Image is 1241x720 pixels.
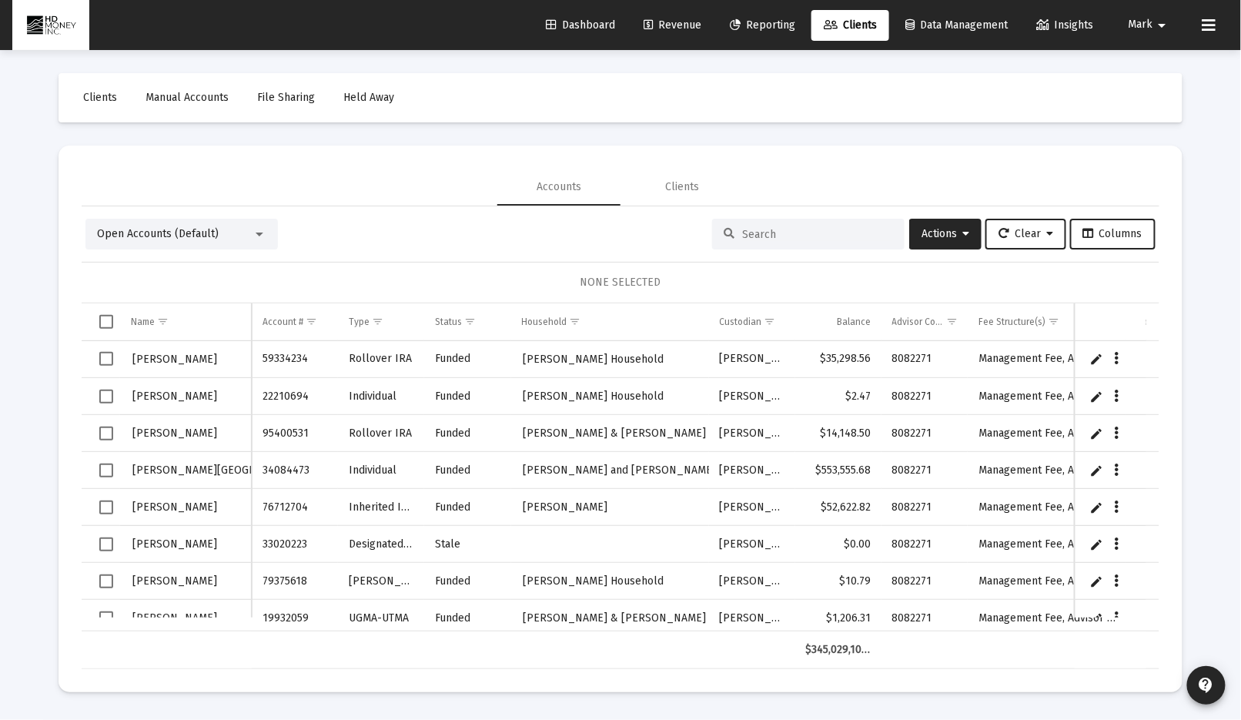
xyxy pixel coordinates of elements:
[99,390,113,404] div: Select row
[1048,316,1059,327] span: Show filter options for column 'Fee Structure(s)'
[795,489,881,526] td: $52,622.82
[131,607,219,629] a: [PERSON_NAME]
[146,91,229,104] span: Manual Accounts
[99,352,113,366] div: Select row
[435,537,500,552] div: Stale
[881,563,968,600] td: 8082271
[968,378,1126,415] td: Management Fee, Advisor Fee - 1%
[132,390,217,403] span: [PERSON_NAME]
[644,18,701,32] span: Revenue
[998,227,1053,240] span: Clear
[99,501,113,514] div: Select row
[83,91,117,104] span: Clients
[968,341,1126,378] td: Management Fee, Advisor Fee - 1%
[522,316,567,328] div: Household
[349,316,370,328] div: Type
[99,315,113,329] div: Select all
[99,427,113,440] div: Select row
[522,348,666,370] a: [PERSON_NAME] Household
[892,316,944,328] div: Advisor Code
[881,341,968,378] td: 8082271
[338,415,424,452] td: Rollover IRA
[245,82,327,113] a: File Sharing
[764,316,776,327] span: Show filter options for column 'Custodian'
[806,642,871,658] div: $345,029,105.91
[435,463,500,478] div: Funded
[909,219,982,249] button: Actions
[631,10,714,41] a: Revenue
[99,537,113,551] div: Select row
[252,341,338,378] td: 59334234
[435,574,500,589] div: Funded
[1090,464,1104,477] a: Edit
[338,489,424,526] td: Inherited IRA
[795,303,881,340] td: Column Balance
[795,341,881,378] td: $35,298.56
[523,501,608,514] span: [PERSON_NAME]
[709,415,795,452] td: [PERSON_NAME]
[252,378,338,415] td: 22210694
[97,227,219,240] span: Open Accounts (Default)
[252,526,338,563] td: 33020223
[132,611,217,625] span: [PERSON_NAME]
[131,459,321,481] a: [PERSON_NAME][GEOGRAPHIC_DATA]
[435,351,500,367] div: Funded
[132,501,217,514] span: [PERSON_NAME]
[546,18,615,32] span: Dashboard
[338,303,424,340] td: Column Type
[881,600,968,637] td: 8082271
[811,10,889,41] a: Clients
[1110,9,1190,40] button: Mark
[252,452,338,489] td: 34084473
[881,303,968,340] td: Column Advisor Code
[720,316,762,328] div: Custodian
[881,415,968,452] td: 8082271
[522,607,708,629] a: [PERSON_NAME] & [PERSON_NAME]
[263,316,303,328] div: Account #
[795,378,881,415] td: $2.47
[132,574,217,588] span: [PERSON_NAME]
[922,227,969,240] span: Actions
[665,179,699,195] div: Clients
[968,452,1126,489] td: Management Fee, Advisor Fee - 1%
[522,570,666,592] a: [PERSON_NAME] Household
[968,303,1126,340] td: Column Fee Structure(s)
[709,526,795,563] td: [PERSON_NAME]
[131,422,219,444] a: [PERSON_NAME]
[968,600,1126,637] td: Management Fee, Advisor Fee - 1%
[99,464,113,477] div: Select row
[893,10,1020,41] a: Data Management
[795,452,881,489] td: $553,555.68
[252,415,338,452] td: 95400531
[1090,611,1104,625] a: Edit
[709,341,795,378] td: [PERSON_NAME]
[523,464,717,477] span: [PERSON_NAME] and [PERSON_NAME]
[522,459,718,481] a: [PERSON_NAME] and [PERSON_NAME]
[132,353,217,366] span: [PERSON_NAME]
[795,563,881,600] td: $10.79
[730,18,795,32] span: Reporting
[464,316,476,327] span: Show filter options for column 'Status'
[718,10,808,41] a: Reporting
[338,378,424,415] td: Individual
[523,574,664,588] span: [PERSON_NAME] Household
[968,563,1126,600] td: Management Fee, Advisor Fee - 1%
[338,341,424,378] td: Rollover IRA
[252,600,338,637] td: 19932059
[837,316,871,328] div: Balance
[522,385,666,407] a: [PERSON_NAME] Household
[338,563,424,600] td: [PERSON_NAME]
[523,353,664,366] span: [PERSON_NAME] Household
[742,228,893,241] input: Search
[94,275,1147,290] div: NONE SELECTED
[435,389,500,404] div: Funded
[523,390,664,403] span: [PERSON_NAME] Household
[131,496,219,518] a: [PERSON_NAME]
[905,18,1008,32] span: Data Management
[131,570,219,592] a: [PERSON_NAME]
[338,452,424,489] td: Individual
[881,378,968,415] td: 8082271
[709,600,795,637] td: [PERSON_NAME]
[132,537,217,551] span: [PERSON_NAME]
[252,563,338,600] td: 79375618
